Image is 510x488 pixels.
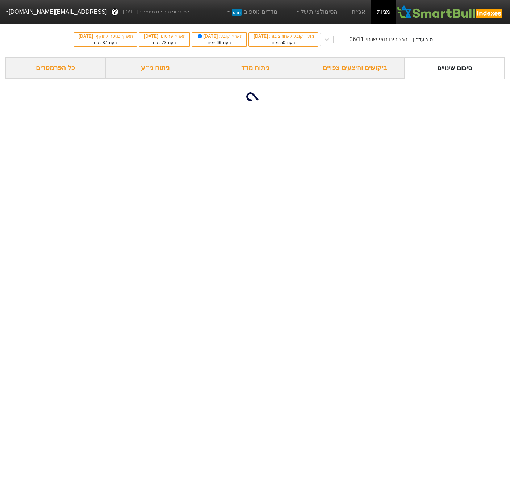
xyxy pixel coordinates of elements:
div: סוג עדכון [413,36,433,43]
div: תאריך קובע : [196,33,243,39]
div: ביקושים והיצעים צפויים [305,57,405,79]
div: תאריך פרסום : [143,33,186,39]
span: [DATE] [197,34,219,39]
div: סיכום שינויים [405,57,505,79]
div: תאריך כניסה לתוקף : [78,33,133,39]
span: [DATE] [79,34,94,39]
div: בעוד ימים [196,39,243,46]
span: [DATE] [144,34,159,39]
span: [DATE] [254,34,269,39]
span: 87 [103,40,107,45]
div: הרכבים חצי שנתי 06/11 [350,35,407,44]
div: בעוד ימים [78,39,133,46]
span: 73 [162,40,166,45]
span: חדש [232,9,242,16]
span: לפי נתוני סוף יום מתאריך [DATE] [123,8,189,16]
div: בעוד ימים [253,39,314,46]
div: כל הפרמטרים [5,57,105,79]
div: מועד קובע לאחוז ציבור : [253,33,314,39]
img: loading... [246,88,264,105]
span: ? [113,7,117,17]
div: בעוד ימים [143,39,186,46]
span: 66 [216,40,221,45]
a: מדדים נוספיםחדש [223,5,280,19]
div: ניתוח מדד [205,57,305,79]
span: 50 [280,40,285,45]
div: ניתוח ני״ע [105,57,205,79]
a: הסימולציות שלי [292,5,340,19]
